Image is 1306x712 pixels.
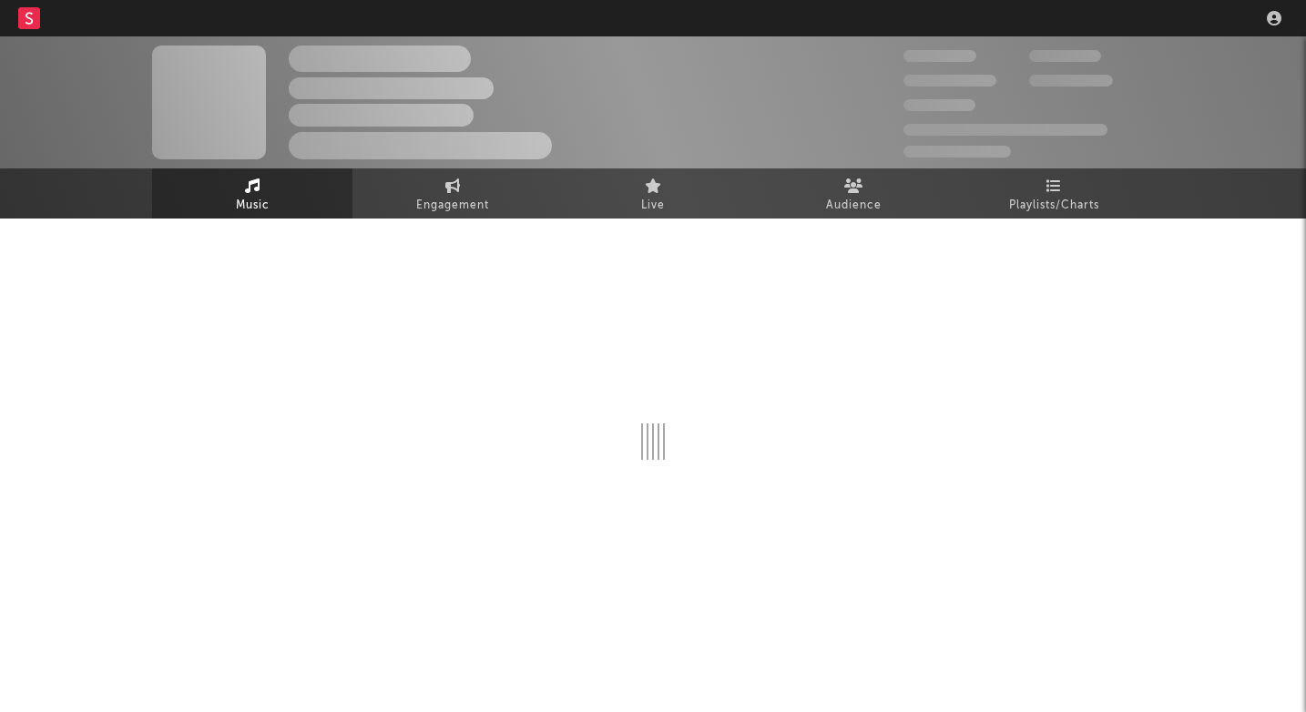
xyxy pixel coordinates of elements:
span: 1,000,000 [1029,75,1113,86]
a: Audience [753,168,954,219]
span: 100,000 [903,99,975,111]
a: Music [152,168,352,219]
span: Live [641,195,665,217]
span: Audience [826,195,882,217]
a: Playlists/Charts [954,168,1154,219]
span: 300,000 [903,50,976,62]
span: 100,000 [1029,50,1101,62]
span: 50,000,000 Monthly Listeners [903,124,1107,136]
span: Music [236,195,270,217]
a: Live [553,168,753,219]
span: 50,000,000 [903,75,996,86]
span: Engagement [416,195,489,217]
span: Playlists/Charts [1009,195,1099,217]
a: Engagement [352,168,553,219]
span: Jump Score: 85.0 [903,146,1011,158]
